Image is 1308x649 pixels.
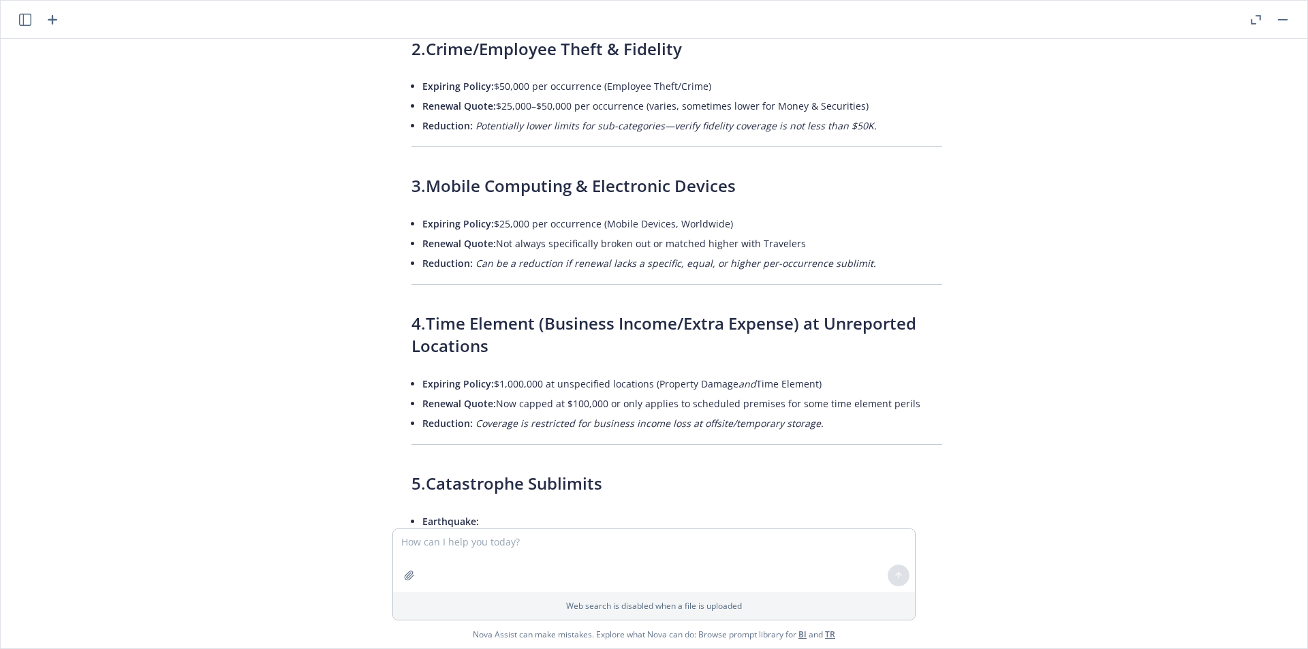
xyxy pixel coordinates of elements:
span: Reduction: [422,417,473,430]
li: $1,000,000 at unspecified locations (Property Damage Time Element) [422,374,942,394]
a: BI [798,629,807,640]
em: Coverage is restricted for business income loss at offsite/temporary storage. [476,417,824,430]
li: $25,000 per occurrence (Mobile Devices, Worldwide) [422,214,942,234]
span: Expiring Policy: [422,217,494,230]
li: $25,000–$50,000 per occurrence (varies, sometimes lower for Money & Securities) [422,96,942,116]
li: Not always specifically broken out or matched higher with Travelers [422,234,942,253]
li: $50,000 per occurrence (Employee Theft/Crime) [422,76,942,96]
span: Renewal Quote: [422,99,496,112]
span: Expiring Policy: [422,80,494,93]
span: Renewal Quote: [422,397,496,410]
em: Potentially lower limits for sub-categories—verify fidelity coverage is not less than $50K. [476,119,877,132]
p: Web search is disabled when a file is uploaded [401,600,907,612]
span: Crime/Employee Theft & Fidelity [426,37,682,60]
li: Now capped at $100,000 or only applies to scheduled premises for some time element perils [422,394,942,413]
span: Nova Assist can make mistakes. Explore what Nova can do: Browse prompt library for and [473,620,835,648]
span: Reduction: [422,257,473,270]
em: and [738,377,756,390]
span: Mobile Computing & Electronic Devices [426,174,736,197]
h3: 3. [411,174,942,197]
span: Earthquake: [422,515,479,528]
span: Renewal Quote: [422,237,496,250]
a: TR [825,629,835,640]
span: Time Element (Business Income/Extra Expense) at Unreported Locations [411,312,916,358]
h3: 2. [411,37,942,61]
em: Can be a reduction if renewal lacks a specific, equal, or higher per-occurrence sublimit. [476,257,876,270]
span: Reduction: [422,119,473,132]
h3: 4. [411,312,942,358]
span: Catastrophe Sublimits [426,472,602,494]
h3: 5. [411,472,942,495]
span: Expiring Policy: [422,377,494,390]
